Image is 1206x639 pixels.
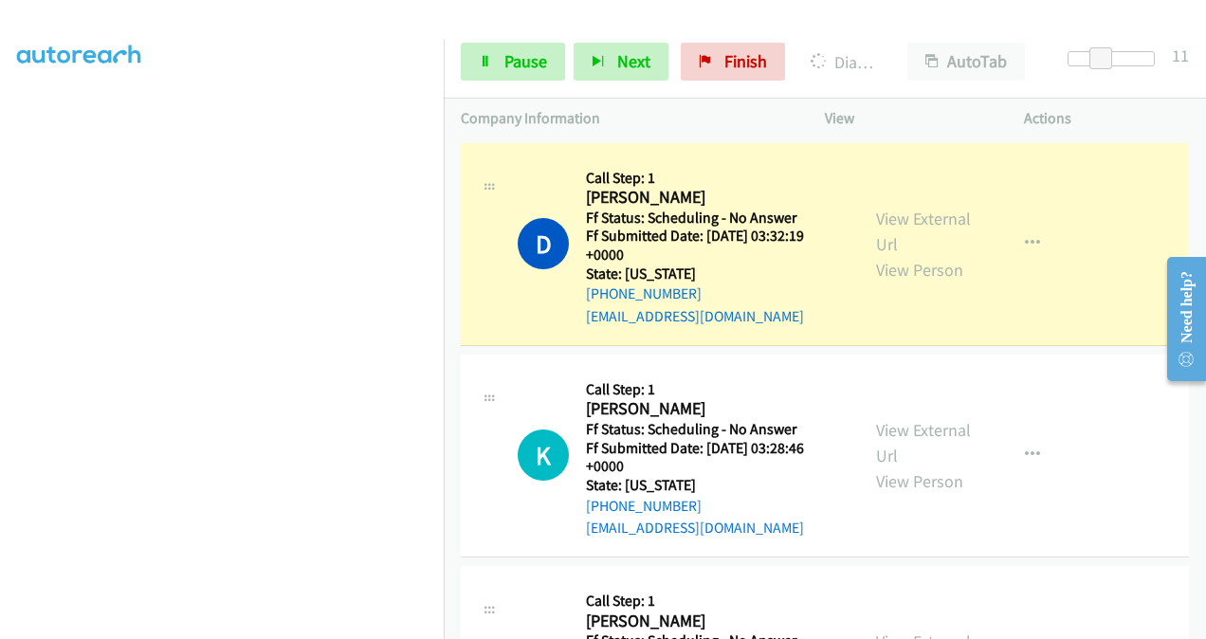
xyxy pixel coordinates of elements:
a: Pause [461,43,565,81]
div: 11 [1172,43,1189,68]
a: [EMAIL_ADDRESS][DOMAIN_NAME] [586,519,804,537]
p: View [825,107,990,130]
a: View Person [876,470,963,492]
div: The call is yet to be attempted [518,429,569,481]
a: [PHONE_NUMBER] [586,284,702,302]
span: Next [617,50,650,72]
a: [EMAIL_ADDRESS][DOMAIN_NAME] [586,307,804,325]
h2: [PERSON_NAME] [586,611,835,632]
h5: Ff Status: Scheduling - No Answer [586,209,842,228]
p: Dialing [PERSON_NAME] [811,49,873,75]
h5: Call Step: 1 [586,169,842,188]
h5: Call Step: 1 [586,380,842,399]
a: View External Url [876,419,971,466]
span: Pause [504,50,547,72]
h5: Ff Status: Scheduling - No Answer [586,420,842,439]
p: Actions [1024,107,1189,130]
p: Company Information [461,107,791,130]
a: View External Url [876,208,971,255]
button: AutoTab [907,43,1025,81]
button: Next [574,43,668,81]
h5: Call Step: 1 [586,592,842,611]
h1: K [518,429,569,481]
iframe: Resource Center [1152,244,1206,394]
h2: [PERSON_NAME] [586,398,835,420]
h5: State: [US_STATE] [586,265,842,283]
a: Finish [681,43,785,81]
a: View Person [876,259,963,281]
h5: Ff Submitted Date: [DATE] 03:28:46 +0000 [586,439,842,476]
a: [PHONE_NUMBER] [586,497,702,515]
span: Finish [724,50,767,72]
h2: [PERSON_NAME] [586,187,835,209]
h5: Ff Submitted Date: [DATE] 03:32:19 +0000 [586,227,842,264]
h5: State: [US_STATE] [586,476,842,495]
h1: D [518,218,569,269]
